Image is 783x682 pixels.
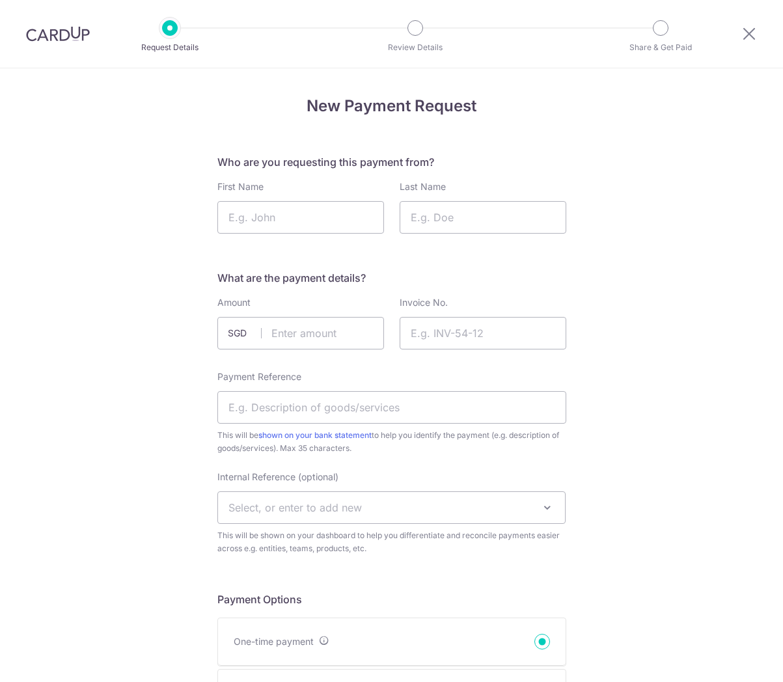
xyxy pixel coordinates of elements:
span: One-time payment [234,636,314,647]
span: SGD [228,327,262,340]
label: First Name [217,180,264,193]
span: This will be shown on your dashboard to help you differentiate and reconcile payments easier acro... [217,529,566,555]
p: Share & Get Paid [612,41,709,54]
a: shown on your bank statement [258,430,372,440]
p: Request Details [122,41,218,54]
label: Invoice No. [400,296,448,309]
input: E.g. Description of goods/services [217,391,566,424]
label: Last Name [400,180,446,193]
h5: What are the payment details? [217,270,566,286]
span: This will be to help you identify the payment (e.g. description of goods/services). Max 35 charac... [217,429,566,455]
img: CardUp [26,26,90,42]
input: E.g. INV-54-12 [400,317,566,349]
input: Enter amount [217,317,384,349]
h4: New Payment Request [217,94,566,118]
h5: Payment Options [217,592,566,607]
h5: Who are you requesting this payment from? [217,154,566,170]
label: Internal Reference (optional) [217,471,338,484]
input: E.g. John [217,201,384,234]
label: Amount [217,296,251,309]
iframe: Opens a widget where you can find more information [700,643,770,675]
p: Review Details [367,41,463,54]
label: Payment Reference [217,370,301,383]
span: Select, or enter to add new [228,501,362,514]
input: E.g. Doe [400,201,566,234]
